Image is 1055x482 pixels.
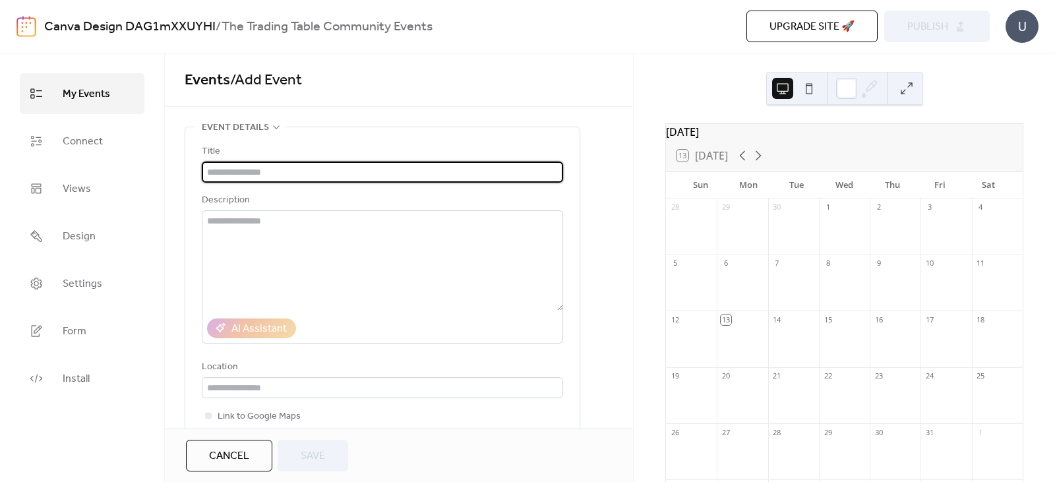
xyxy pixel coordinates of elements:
div: 30 [874,427,884,437]
div: 9 [874,258,884,268]
div: 24 [924,371,934,381]
div: Sun [677,172,725,198]
div: Description [202,193,560,208]
a: Events [185,66,230,95]
div: 14 [772,315,782,324]
div: 16 [874,315,884,324]
span: Design [63,226,96,247]
div: Sat [964,172,1012,198]
div: 28 [670,202,680,212]
div: 15 [823,315,833,324]
div: 2 [874,202,884,212]
div: 3 [924,202,934,212]
div: 29 [823,427,833,437]
div: Wed [820,172,868,198]
a: Views [20,168,144,209]
div: 17 [924,315,934,324]
div: 23 [874,371,884,381]
div: 1 [823,202,833,212]
button: Upgrade site 🚀 [746,11,878,42]
a: Connect [20,121,144,162]
span: Settings [63,274,102,295]
a: Settings [20,263,144,304]
span: My Events [63,84,110,105]
div: 27 [721,427,731,437]
div: 25 [976,371,986,381]
div: 8 [823,258,833,268]
span: Cancel [209,448,249,464]
div: Tue [772,172,820,198]
div: [DATE] [666,124,1023,140]
div: 31 [924,427,934,437]
div: 28 [772,427,782,437]
div: 29 [721,202,731,212]
div: 10 [924,258,934,268]
div: 22 [823,371,833,381]
span: / Add Event [230,66,302,95]
b: The Trading Table Community Events [222,15,433,40]
span: Views [63,179,91,200]
div: 5 [670,258,680,268]
span: Connect [63,131,103,152]
div: Location [202,359,560,375]
div: 1 [976,427,986,437]
div: 20 [721,371,731,381]
span: Form [63,321,86,342]
span: Link to Google Maps [218,409,301,425]
a: Design [20,216,144,256]
a: Install [20,358,144,399]
button: Cancel [186,440,272,471]
div: U [1006,10,1039,43]
div: 13 [721,315,731,324]
b: / [216,15,222,40]
div: Mon [725,172,773,198]
div: 11 [976,258,986,268]
div: 19 [670,371,680,381]
a: Form [20,311,144,351]
div: Fri [917,172,965,198]
img: logo [16,16,36,37]
div: 12 [670,315,680,324]
div: Title [202,144,560,160]
a: Canva Design DAG1mXXUYHI [44,15,216,40]
div: 6 [721,258,731,268]
div: 30 [772,202,782,212]
span: Upgrade site 🚀 [769,19,855,35]
div: 7 [772,258,782,268]
div: 4 [976,202,986,212]
div: 21 [772,371,782,381]
div: Thu [868,172,917,198]
a: My Events [20,73,144,114]
span: Install [63,369,90,390]
span: Event details [202,120,269,136]
div: 18 [976,315,986,324]
div: 26 [670,427,680,437]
